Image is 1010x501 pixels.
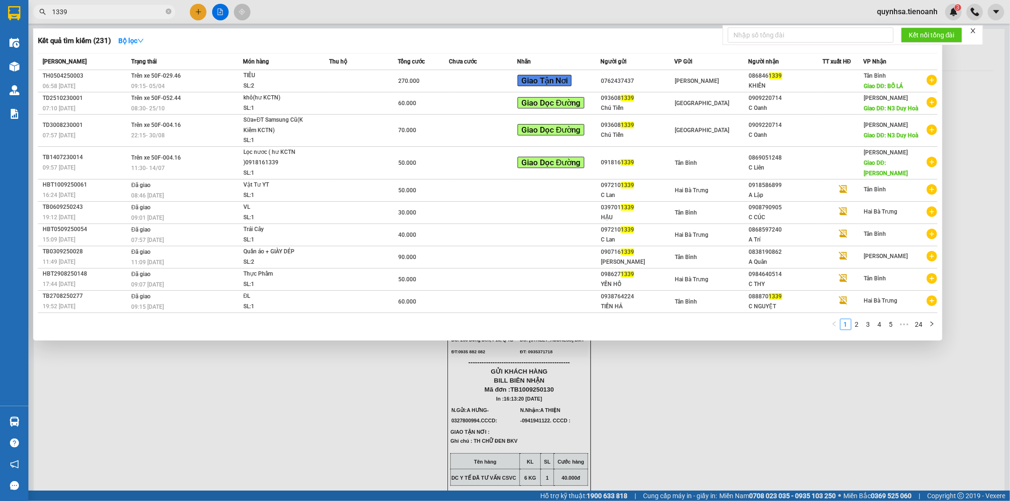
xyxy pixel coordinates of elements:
[852,319,862,330] a: 2
[769,72,782,79] span: 1339
[243,224,314,235] div: Trái Cây
[131,226,151,233] span: Đã giao
[38,63,72,84] div: CR :
[518,75,572,86] span: Giao Tận Nơi
[131,182,151,188] span: Đã giao
[4,42,71,53] div: Gửi:
[82,64,86,72] span: 0
[398,298,416,305] span: 60.000
[49,19,138,31] div: Ngày gửi: 16:13 [DATE]
[243,180,314,190] div: Vật Tư YT
[749,180,822,190] div: 0918586899
[398,276,416,283] span: 50.000
[131,237,164,243] span: 07:57 [DATE]
[901,27,962,43] button: Kết nối tổng đài
[749,130,822,140] div: C Oanh
[131,83,165,89] span: 09:15 - 05/04
[864,186,886,193] span: Tân Bình
[13,64,17,72] span: 1
[927,206,937,217] span: plus-circle
[131,122,181,128] span: Trên xe 50F-004.16
[43,214,75,221] span: 19:12 [DATE]
[927,157,937,167] span: plus-circle
[749,225,822,235] div: 0868597240
[601,279,674,289] div: YẾN HỒ
[863,319,874,330] li: 3
[927,97,937,107] span: plus-circle
[43,120,128,130] div: TD3008230001
[601,158,674,168] div: 091816
[749,247,822,257] div: 0838190862
[601,76,674,86] div: 0762437437
[243,269,314,279] div: Thực Phẩm
[43,132,75,139] span: 07:57 [DATE]
[43,180,128,190] div: HBT1009250061
[621,159,634,166] span: 1339
[749,302,822,312] div: C NGUYỆT
[243,213,314,223] div: SL: 1
[912,319,926,330] li: 24
[621,204,634,211] span: 1339
[749,103,822,113] div: C Oanh
[4,53,71,63] div: Nhận:
[927,251,937,261] span: plus-circle
[131,204,151,211] span: Đã giao
[43,93,128,103] div: TD2510230001
[749,153,822,163] div: 0869051248
[43,269,128,279] div: HBT2908250148
[43,58,87,65] span: [PERSON_NAME]
[518,97,584,108] span: Giao Dọc Đường
[329,58,347,65] span: Thu hộ
[749,279,822,289] div: C THY
[398,100,416,107] span: 60.000
[874,319,885,330] li: 4
[166,9,171,14] span: close-circle
[16,44,42,51] span: A HƯNG
[43,303,75,310] span: 19:52 [DATE]
[749,81,822,91] div: KHIÊN
[9,85,19,95] img: warehouse-icon
[9,109,19,119] img: solution-icon
[674,58,692,65] span: VP Gửi
[863,58,886,65] span: VP Nhận
[749,292,822,302] div: 088870
[166,8,171,17] span: close-circle
[398,187,416,194] span: 50.000
[9,417,19,427] img: warehouse-icon
[601,257,674,267] div: [PERSON_NAME]
[864,208,897,215] span: Hai Bà Trưng
[243,235,314,245] div: SL: 1
[675,160,697,166] span: Tân Bình
[864,297,897,304] span: Hai Bà Trưng
[601,180,674,190] div: 097210
[71,42,138,53] div: SĐT:
[749,269,822,279] div: 0984640514
[769,293,782,300] span: 1339
[398,232,416,238] span: 40.000
[749,213,822,223] div: C CÚC
[601,130,674,140] div: Chú Tiến
[43,71,128,81] div: TH0504250003
[749,163,822,173] div: C Liên
[675,187,708,194] span: Hai Bà Trưng
[864,83,903,89] span: Giao DĐ: BỐ LÁ
[601,120,674,130] div: 093608
[912,319,926,330] a: 24
[243,103,314,114] div: SL: 1
[398,78,420,84] span: 270.000
[518,157,584,168] span: Giao Dọc Đường
[43,247,128,257] div: TB0309250028
[926,319,938,330] li: Next Page
[243,58,269,65] span: Món hàng
[600,58,626,65] span: Người gửi
[38,36,111,46] h3: Kết quả tìm kiếm ( 231 )
[864,122,908,128] span: [PERSON_NAME]
[131,293,151,300] span: Đã giao
[601,103,674,113] div: Chú Tiến
[8,6,20,20] img: logo-vxr
[39,9,46,15] span: search
[601,190,674,200] div: C Lan
[243,115,314,135] div: Sữa+ĐT Samsung Cũ(K Kiểm KCTN)
[897,319,912,330] li: Next 5 Pages
[105,63,138,84] div: Tổng:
